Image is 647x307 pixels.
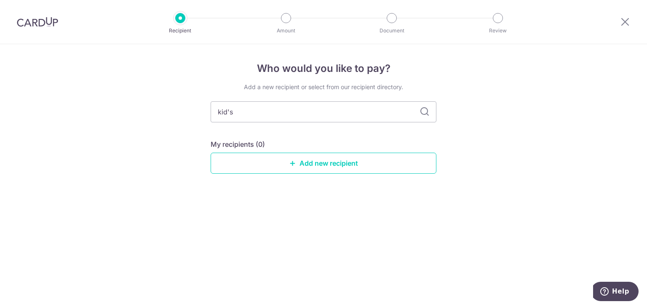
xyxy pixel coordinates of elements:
p: Document [361,26,423,35]
input: Search for any recipient here [211,101,436,122]
p: Recipient [149,26,211,35]
iframe: Opens a widget where you can find more information [593,282,639,303]
h4: Who would you like to pay? [211,61,436,76]
p: Review [467,26,529,35]
div: Add a new recipient or select from our recipient directory. [211,83,436,91]
img: CardUp [17,17,58,27]
a: Add new recipient [211,153,436,174]
p: Amount [255,26,317,35]
h5: My recipients (0) [211,139,265,149]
